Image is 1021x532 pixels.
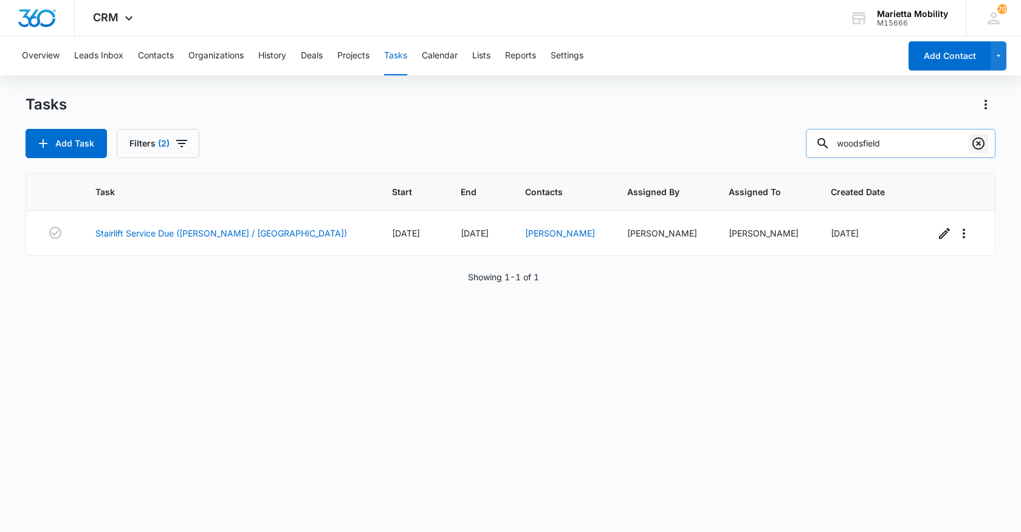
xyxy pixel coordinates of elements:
span: 70 [997,4,1007,14]
span: End [461,185,478,198]
a: Stairlift Service Due ([PERSON_NAME] / [GEOGRAPHIC_DATA]) [95,227,347,240]
button: Add Contact [909,41,991,71]
button: Filters(2) [117,129,199,158]
button: Reports [505,36,536,75]
h1: Tasks [26,95,67,114]
a: [PERSON_NAME] [525,228,595,238]
span: [DATE] [392,228,420,238]
button: Actions [976,95,995,114]
span: (2) [158,139,170,148]
div: account name [877,9,948,19]
button: Add Task [26,129,107,158]
span: CRM [93,11,119,24]
button: Settings [551,36,583,75]
button: Clear [969,134,988,153]
button: Organizations [188,36,244,75]
input: Search Tasks [806,129,995,158]
div: [PERSON_NAME] [627,227,700,240]
span: Start [392,185,414,198]
span: Task [95,185,345,198]
button: Overview [22,36,60,75]
button: Projects [337,36,370,75]
div: [PERSON_NAME] [729,227,802,240]
div: account id [877,19,948,27]
button: History [258,36,286,75]
span: Contacts [525,185,580,198]
button: Deals [301,36,323,75]
span: Created Date [831,185,888,198]
p: Showing 1-1 of 1 [468,271,539,283]
span: Assigned To [729,185,784,198]
span: [DATE] [831,228,859,238]
button: Calendar [422,36,458,75]
button: Lists [472,36,490,75]
span: Assigned By [627,185,682,198]
button: Contacts [138,36,174,75]
button: Leads Inbox [74,36,123,75]
span: [DATE] [461,228,489,238]
div: notifications count [997,4,1007,14]
button: Tasks [384,36,407,75]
